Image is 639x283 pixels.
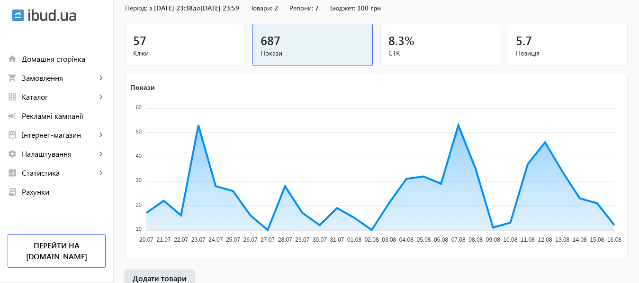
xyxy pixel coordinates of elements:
[8,168,17,178] mat-icon: analytics
[96,73,106,83] mat-icon: keyboard_arrow_right
[136,153,142,159] tspan: 40
[193,3,200,12] span: до
[434,236,448,243] tspan: 06.08
[573,236,587,243] tspan: 14.08
[22,73,96,83] span: Замовлення
[538,236,552,243] tspan: 12.08
[330,3,355,12] span: Бюджет:
[399,236,414,243] tspan: 04.08
[274,3,278,12] span: 2
[226,236,240,243] tspan: 25.07
[136,177,142,183] tspan: 30
[416,236,431,243] tspan: 05.08
[154,3,239,12] span: [DATE] 23:38 [DATE] 23:59
[315,3,319,12] span: 7
[133,32,146,48] span: 57
[278,236,292,243] tspan: 28.07
[388,48,492,58] span: CTR
[8,149,17,159] mat-icon: settings
[22,149,96,159] span: Налаштування
[503,236,517,243] tspan: 10.08
[133,48,237,58] span: Кліки
[516,48,620,58] span: Позиція
[28,9,76,21] img: ibud_text.svg
[139,236,153,243] tspan: 20.07
[388,32,405,48] span: 8.3
[157,236,171,243] tspan: 21.07
[136,129,142,134] tspan: 50
[365,236,379,243] tspan: 02.08
[357,3,381,12] span: 100 грн
[330,236,344,243] tspan: 31.07
[261,236,275,243] tspan: 27.07
[555,236,569,243] tspan: 13.08
[96,130,106,140] mat-icon: keyboard_arrow_right
[607,236,621,243] tspan: 16.08
[451,236,466,243] tspan: 07.08
[8,187,17,197] mat-icon: receipt_long
[347,236,361,243] tspan: 01.08
[251,3,272,12] span: Товари:
[289,3,313,12] span: Регіони:
[208,236,223,243] tspan: 24.07
[243,236,258,243] tspan: 26.07
[8,234,106,268] a: Перейти на [DOMAIN_NAME]
[12,9,24,21] img: ibud.svg
[22,187,106,197] span: Рахунки
[22,111,106,121] span: Рекламні кампанії
[136,202,142,208] tspan: 20
[191,236,206,243] tspan: 23.07
[8,92,17,102] mat-icon: grid_view
[130,82,155,91] text: Покази
[8,130,17,140] mat-icon: storefront
[22,92,96,102] span: Каталог
[261,32,280,48] span: 687
[516,32,532,48] span: 5.7
[96,149,106,159] mat-icon: keyboard_arrow_right
[295,236,309,243] tspan: 29.07
[313,236,327,243] tspan: 30.07
[125,3,152,12] span: Період: з
[96,168,106,178] mat-icon: keyboard_arrow_right
[8,73,17,83] mat-icon: shopping_cart
[96,92,106,102] mat-icon: keyboard_arrow_right
[382,236,396,243] tspan: 03.08
[590,236,604,243] tspan: 15.08
[136,226,142,232] tspan: 10
[136,104,142,110] tspan: 60
[174,236,188,243] tspan: 22.07
[22,168,96,178] span: Статистика
[486,236,500,243] tspan: 09.08
[22,54,106,64] span: Домашня сторінка
[8,111,17,121] mat-icon: campaign
[405,32,414,48] span: %
[22,130,96,140] span: Інтернет-магазин
[521,236,535,243] tspan: 11.08
[468,236,483,243] tspan: 08.08
[8,54,17,64] mat-icon: home
[261,48,364,58] span: Покази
